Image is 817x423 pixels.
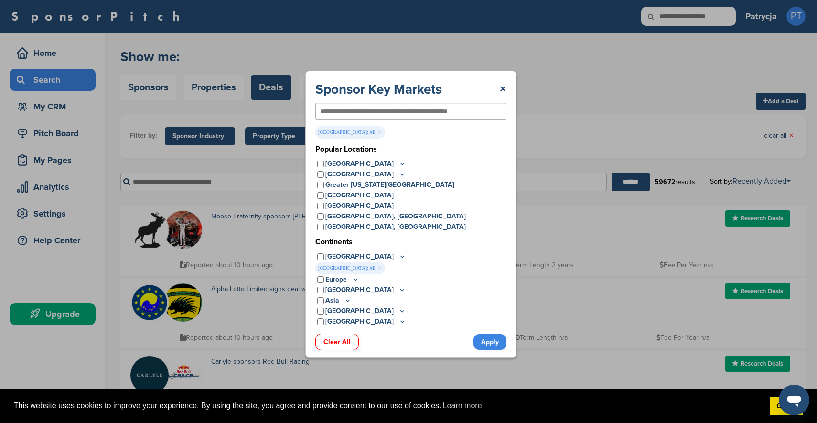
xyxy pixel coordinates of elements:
p: Europe [325,274,359,285]
span: [GEOGRAPHIC_DATA]: All [315,126,385,139]
p: Greater [US_STATE][GEOGRAPHIC_DATA] [325,180,454,190]
p: [GEOGRAPHIC_DATA] [325,169,406,180]
a: dismiss cookie message [770,397,803,416]
span: This website uses cookies to improve your experience. By using the site, you agree and provide co... [14,399,763,413]
p: [GEOGRAPHIC_DATA], [GEOGRAPHIC_DATA] [325,211,466,222]
p: [GEOGRAPHIC_DATA] [325,201,394,211]
p: Asia [325,295,352,306]
h3: Popular Locations [315,143,506,155]
p: [GEOGRAPHIC_DATA] [325,306,406,316]
a: × [377,127,382,138]
p: [GEOGRAPHIC_DATA], [GEOGRAPHIC_DATA] [325,222,466,232]
iframe: Button to launch messaging window [779,385,809,415]
span: [GEOGRAPHIC_DATA]: All [315,262,385,274]
p: [GEOGRAPHIC_DATA] [325,316,406,327]
a: × [499,81,506,98]
a: Clear All [315,334,359,350]
a: × [377,263,382,273]
h3: Continents [315,236,506,248]
div: Sponsor Key Markets [315,81,506,98]
p: [GEOGRAPHIC_DATA] [325,190,394,201]
p: [GEOGRAPHIC_DATA] [325,285,406,295]
a: Apply [473,334,506,350]
p: [GEOGRAPHIC_DATA] [325,159,406,169]
p: [GEOGRAPHIC_DATA] [325,251,406,262]
a: learn more about cookies [441,399,484,413]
